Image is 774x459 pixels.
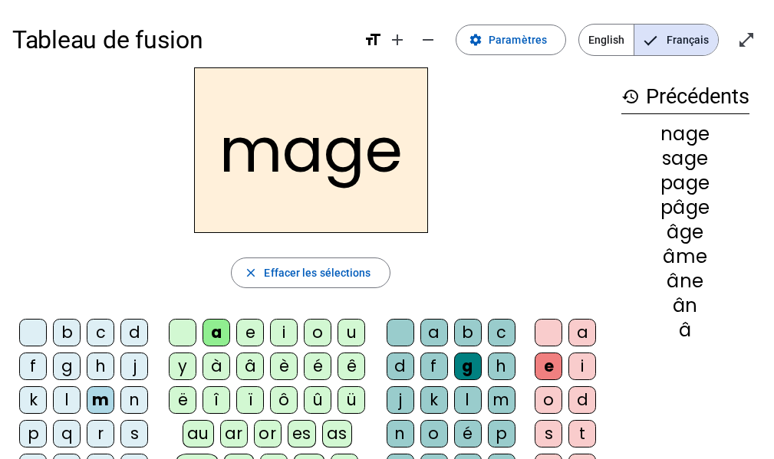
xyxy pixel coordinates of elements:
div: j [387,386,414,414]
div: ï [236,386,264,414]
div: f [420,352,448,380]
div: â [236,352,264,380]
div: à [203,352,230,380]
div: e [535,352,562,380]
span: Effacer les sélections [264,264,371,282]
div: o [420,420,448,448]
div: n [387,420,414,448]
button: Augmenter la taille de la police [382,25,413,55]
div: h [488,352,515,380]
div: d [387,352,414,380]
mat-icon: open_in_full [737,31,756,49]
mat-icon: history [621,87,640,106]
mat-button-toggle-group: Language selection [578,24,719,56]
div: ê [338,352,365,380]
div: s [120,420,148,448]
div: or [254,420,282,448]
div: s [535,420,562,448]
div: pâge [621,198,749,217]
div: m [87,386,114,414]
div: ô [270,386,298,414]
div: p [488,420,515,448]
div: au [183,420,214,448]
h1: Tableau de fusion [12,15,351,64]
div: c [488,319,515,346]
div: j [120,352,148,380]
button: Diminuer la taille de la police [413,25,443,55]
div: k [19,386,47,414]
mat-icon: add [388,31,407,49]
button: Entrer en plein écran [731,25,762,55]
div: a [568,319,596,346]
div: è [270,352,298,380]
div: ar [220,420,248,448]
div: a [420,319,448,346]
div: o [535,386,562,414]
div: page [621,174,749,192]
div: âme [621,248,749,266]
div: n [120,386,148,414]
div: e [236,319,264,346]
div: â [621,321,749,339]
span: Paramètres [489,31,547,49]
div: d [568,386,596,414]
div: b [454,319,482,346]
div: nage [621,125,749,143]
mat-icon: remove [419,31,437,49]
mat-icon: close [244,266,258,280]
div: âge [621,223,749,241]
div: l [53,386,81,414]
div: t [568,420,596,448]
div: k [420,386,448,414]
span: English [579,25,634,55]
div: a [203,319,230,346]
div: r [87,420,114,448]
span: Français [634,25,718,55]
mat-icon: format_size [364,31,382,49]
div: sage [621,149,749,168]
div: é [304,352,331,380]
div: f [19,352,47,380]
div: é [454,420,482,448]
div: d [120,319,148,346]
div: b [53,319,81,346]
div: âne [621,272,749,290]
button: Paramètres [456,25,566,55]
div: es [288,420,316,448]
div: ë [169,386,196,414]
div: c [87,319,114,346]
button: Effacer les sélections [231,257,390,288]
div: g [53,352,81,380]
div: p [19,420,47,448]
div: ân [621,297,749,315]
div: u [338,319,365,346]
div: h [87,352,114,380]
div: o [304,319,331,346]
div: q [53,420,81,448]
div: û [304,386,331,414]
div: i [568,352,596,380]
h2: mage [194,67,428,233]
div: ü [338,386,365,414]
div: l [454,386,482,414]
div: î [203,386,230,414]
h3: Précédents [621,80,749,114]
div: i [270,319,298,346]
div: m [488,386,515,414]
div: as [322,420,352,448]
div: g [454,352,482,380]
div: y [169,352,196,380]
mat-icon: settings [469,33,483,47]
